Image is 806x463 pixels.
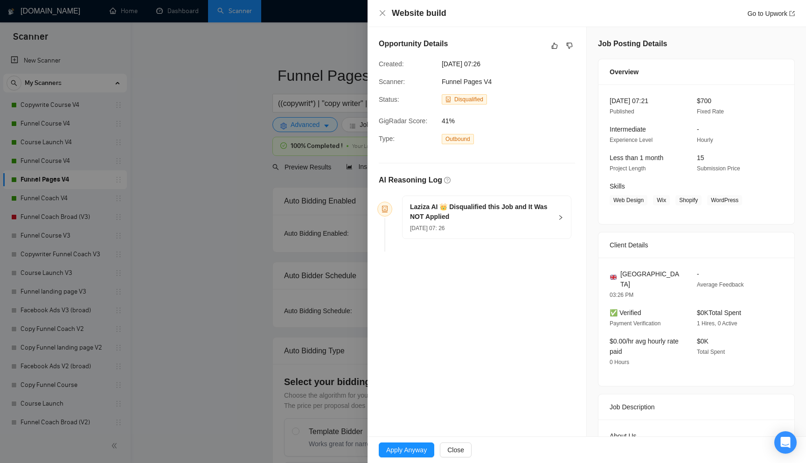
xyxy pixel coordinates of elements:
span: Project Length [610,165,646,172]
span: ✅ Verified [610,309,641,316]
span: 41% [442,116,582,126]
span: robot [382,206,388,212]
span: Created: [379,60,404,68]
span: dislike [566,42,573,49]
a: Go to Upworkexport [747,10,795,17]
span: Payment Verification [610,320,660,327]
span: Web Design [610,195,647,205]
span: Published [610,108,634,115]
span: GigRadar Score: [379,117,427,125]
span: - [697,126,699,133]
span: [DATE] 07:26 [442,59,582,69]
span: Hourly [697,137,713,143]
button: like [549,40,560,51]
span: Less than 1 month [610,154,663,161]
span: right [558,215,563,220]
span: [DATE] 07: 26 [410,225,445,231]
span: close [379,9,386,17]
span: Type: [379,135,395,142]
h5: Job Posting Details [598,38,667,49]
span: 1 Hires, 0 Active [697,320,737,327]
div: Open Intercom Messenger [774,431,797,454]
span: like [551,42,558,49]
span: Status: [379,96,399,103]
span: Fixed Rate [697,108,724,115]
span: $700 [697,97,711,105]
span: [DATE] 07:21 [610,97,648,105]
span: - [697,270,699,278]
button: Apply Anyway [379,442,434,457]
span: Overview [610,67,639,77]
span: Average Feedback [697,281,744,288]
span: Intermediate [610,126,646,133]
span: robot [445,97,451,102]
span: [GEOGRAPHIC_DATA] [620,269,682,289]
span: Skills [610,182,625,190]
span: Experience Level [610,137,653,143]
h5: AI Reasoning Log [379,175,442,186]
img: 🇬🇧 [610,274,617,281]
span: 03:26 PM [610,292,633,298]
span: Funnel Pages V4 [442,78,492,85]
div: Job Description [610,394,783,420]
span: Apply Anyway [386,445,427,455]
button: dislike [564,40,575,51]
span: Close [447,445,464,455]
span: export [789,11,795,16]
button: Close [440,442,472,457]
span: Total Spent [697,349,725,355]
span: $0K [697,337,709,345]
span: WordPress [707,195,742,205]
span: Wix [653,195,670,205]
span: Submission Price [697,165,740,172]
h4: Website build [392,7,446,19]
h5: Laziza AI 👑 Disqualified this Job and It Was NOT Applied [410,202,552,222]
span: $0K Total Spent [697,309,741,316]
span: question-circle [444,177,451,183]
span: 15 [697,154,704,161]
span: Scanner: [379,78,405,85]
div: Client Details [610,232,783,258]
h5: Opportunity Details [379,38,448,49]
span: Outbound [442,134,474,144]
span: $0.00/hr avg hourly rate paid [610,337,679,355]
span: 0 Hours [610,359,629,365]
span: Disqualified [454,96,483,103]
button: Close [379,9,386,17]
span: Shopify [675,195,702,205]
